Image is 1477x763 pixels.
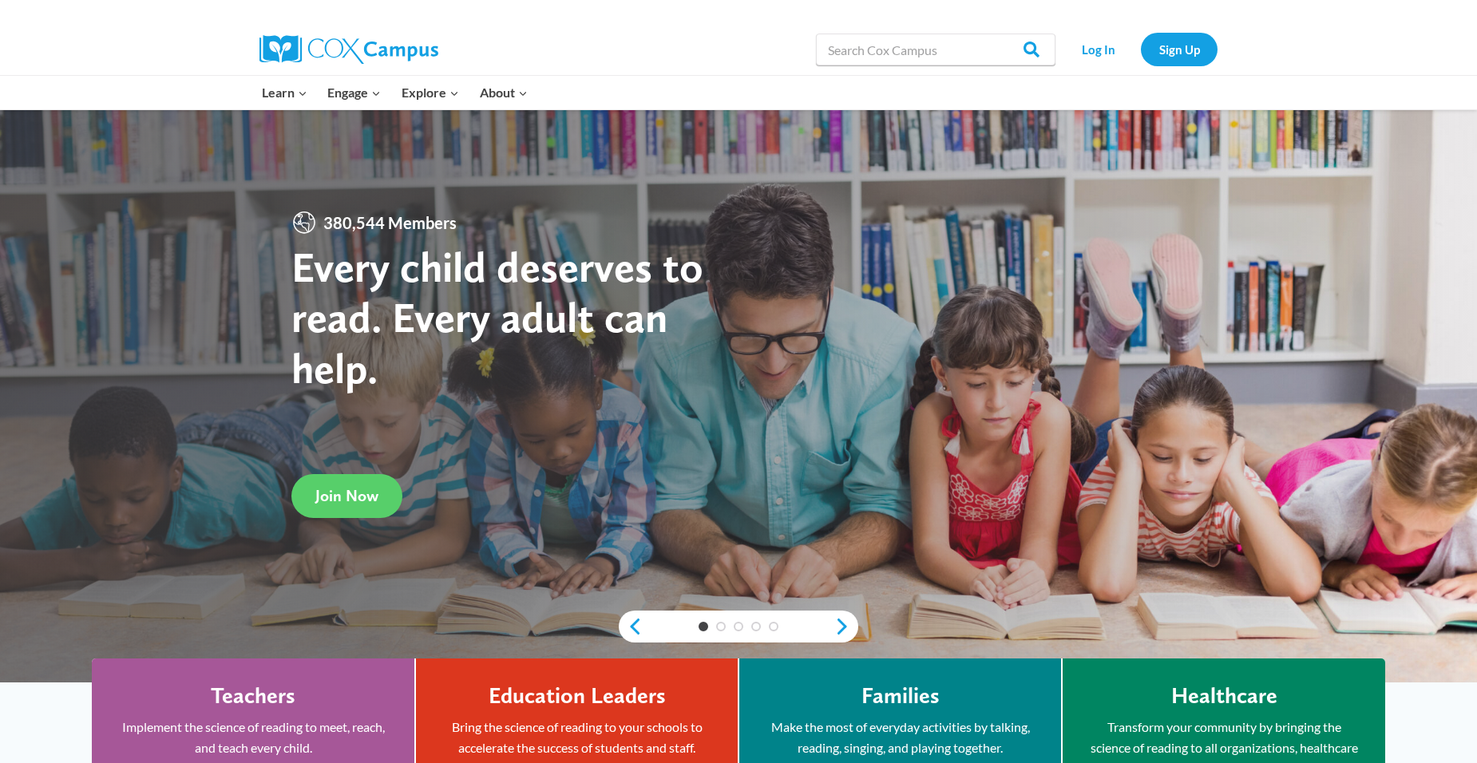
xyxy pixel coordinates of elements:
img: Cox Campus [259,35,438,64]
h4: Education Leaders [489,682,666,710]
span: Learn [262,82,307,103]
nav: Secondary Navigation [1063,33,1218,65]
a: Sign Up [1141,33,1218,65]
span: 380,544 Members [317,210,463,235]
p: Bring the science of reading to your schools to accelerate the success of students and staff. [440,717,714,757]
a: 2 [716,622,726,631]
a: Log In [1063,33,1133,65]
a: 1 [699,622,708,631]
a: 4 [751,622,761,631]
strong: Every child deserves to read. Every adult can help. [291,241,703,393]
div: content slider buttons [619,611,858,642]
input: Search Cox Campus [816,34,1055,65]
span: About [480,82,528,103]
span: Explore [402,82,459,103]
p: Implement the science of reading to meet, reach, and teach every child. [116,717,390,757]
a: previous [619,617,643,636]
h4: Healthcare [1171,682,1277,710]
span: Join Now [315,486,378,505]
nav: Primary Navigation [251,76,537,109]
h4: Teachers [211,682,295,710]
h4: Families [861,682,940,710]
a: next [834,617,858,636]
a: Join Now [291,474,402,518]
span: Engage [327,82,381,103]
a: 3 [734,622,743,631]
a: 5 [769,622,778,631]
p: Make the most of everyday activities by talking, reading, singing, and playing together. [763,717,1037,757]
